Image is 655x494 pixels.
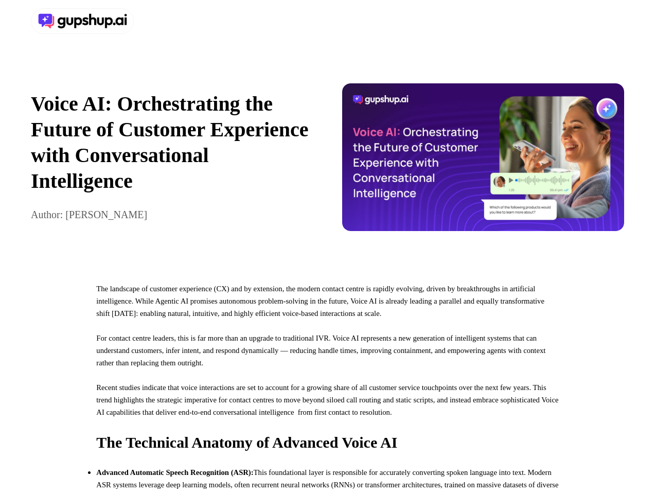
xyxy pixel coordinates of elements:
span: The landscape of customer experience (CX) and by extension, the modern contact centre is rapidly ... [96,285,544,317]
span: The Technical Anatomy of Advanced Voice AI [96,434,397,451]
span: Advanced Automatic Speech Recognition (ASR): [96,468,253,477]
p: Voice AI: Orchestrating the Future of Customer Experience with Conversational Intelligence [31,91,313,194]
span: Recent studies indicate that voice interactions are set to account for a growing share of all cus... [96,383,558,416]
span: Author: [PERSON_NAME] [31,209,147,220]
span: For contact centre leaders, this is far more than an upgrade to traditional IVR. Voice AI represe... [96,334,545,367]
